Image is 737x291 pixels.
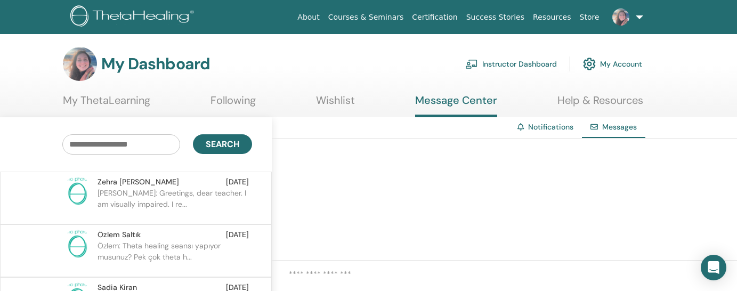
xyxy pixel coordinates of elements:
[70,5,198,29] img: logo.png
[701,255,726,280] div: Open Intercom Messenger
[63,94,150,115] a: My ThetaLearning
[63,47,97,81] img: default.jpg
[408,7,461,27] a: Certification
[465,59,478,69] img: chalkboard-teacher.svg
[210,94,256,115] a: Following
[462,7,529,27] a: Success Stories
[316,94,355,115] a: Wishlist
[602,122,637,132] span: Messages
[557,94,643,115] a: Help & Resources
[62,176,92,206] img: no-photo.png
[98,176,179,188] span: Zehra [PERSON_NAME]
[101,54,210,74] h3: My Dashboard
[98,240,252,272] p: Özlem: Theta healing seansı yapıyor musunuz? Pek çok theta h...
[528,122,573,132] a: Notifications
[529,7,576,27] a: Resources
[465,52,557,76] a: Instructor Dashboard
[62,229,92,259] img: no-photo.png
[415,94,497,117] a: Message Center
[324,7,408,27] a: Courses & Seminars
[576,7,604,27] a: Store
[226,229,249,240] span: [DATE]
[98,188,252,220] p: [PERSON_NAME]: Greetings, dear teacher. I am visually impaired. I re...
[226,176,249,188] span: [DATE]
[583,55,596,73] img: cog.svg
[583,52,642,76] a: My Account
[612,9,629,26] img: default.jpg
[193,134,252,154] button: Search
[293,7,323,27] a: About
[206,139,239,150] span: Search
[98,229,141,240] span: Özlem Saltık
